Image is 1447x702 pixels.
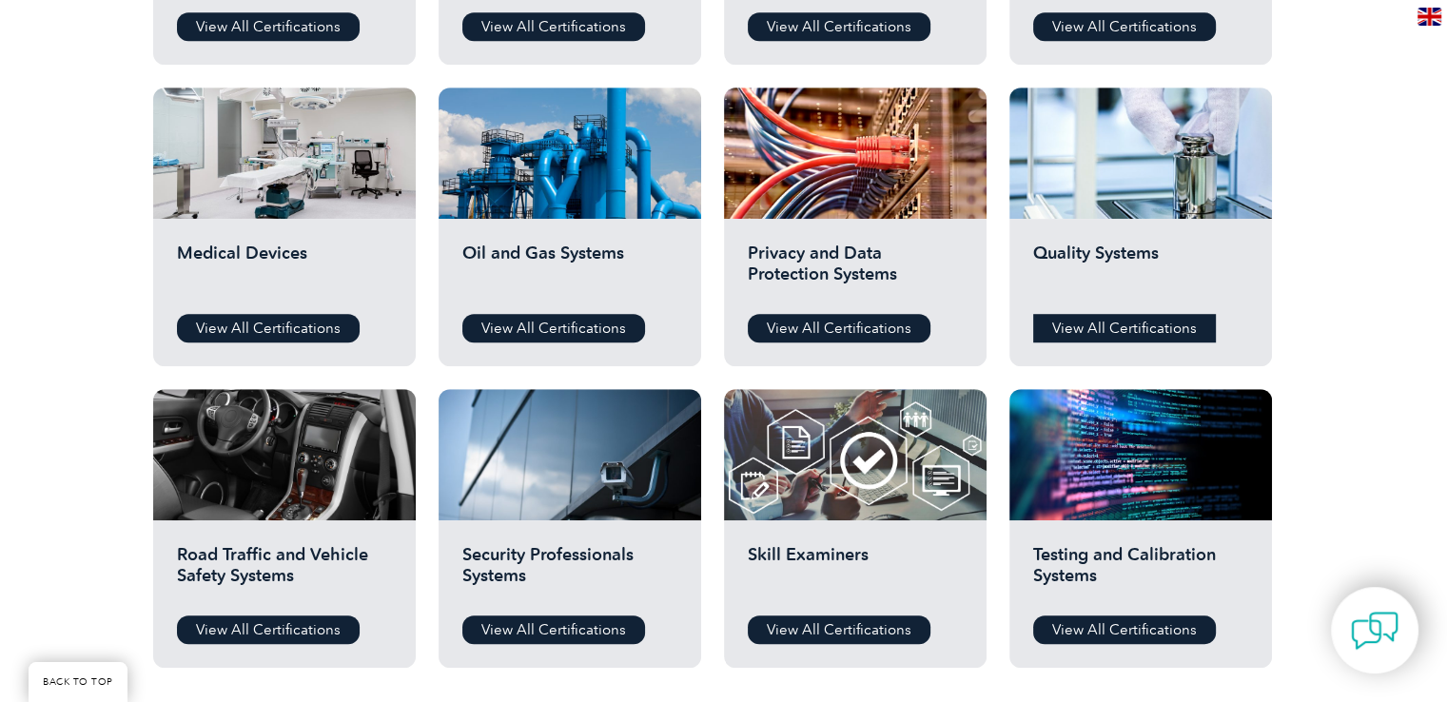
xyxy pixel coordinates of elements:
[177,544,392,601] h2: Road Traffic and Vehicle Safety Systems
[748,12,930,41] a: View All Certifications
[177,314,360,342] a: View All Certifications
[177,615,360,644] a: View All Certifications
[1033,12,1216,41] a: View All Certifications
[462,243,677,300] h2: Oil and Gas Systems
[748,544,963,601] h2: Skill Examiners
[1418,8,1441,26] img: en
[29,662,127,702] a: BACK TO TOP
[462,12,645,41] a: View All Certifications
[462,615,645,644] a: View All Certifications
[177,12,360,41] a: View All Certifications
[1351,607,1398,654] img: contact-chat.png
[462,544,677,601] h2: Security Professionals Systems
[748,243,963,300] h2: Privacy and Data Protection Systems
[1033,243,1248,300] h2: Quality Systems
[748,615,930,644] a: View All Certifications
[462,314,645,342] a: View All Certifications
[1033,314,1216,342] a: View All Certifications
[1033,544,1248,601] h2: Testing and Calibration Systems
[177,243,392,300] h2: Medical Devices
[748,314,930,342] a: View All Certifications
[1033,615,1216,644] a: View All Certifications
